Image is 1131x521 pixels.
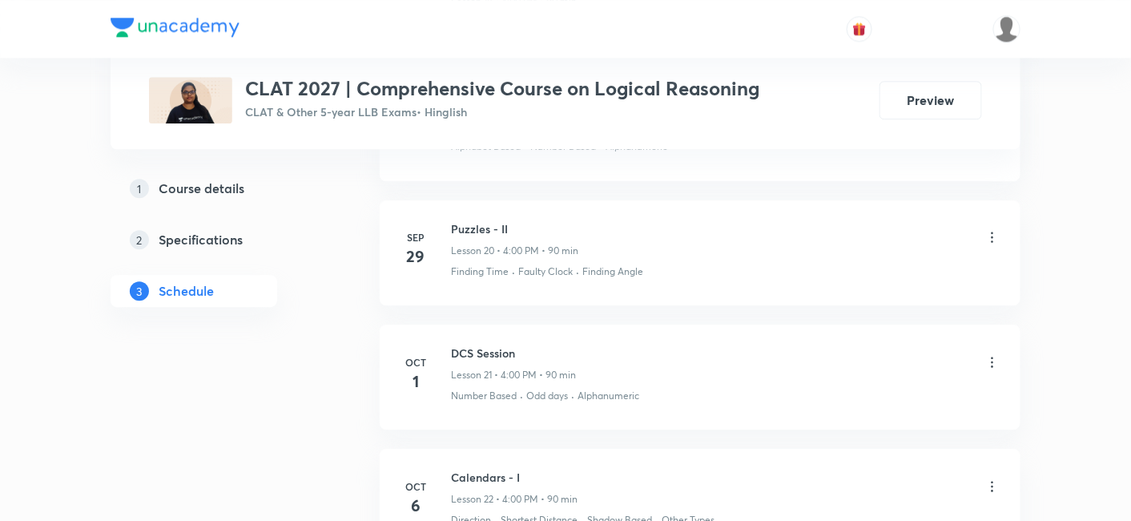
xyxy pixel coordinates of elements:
h3: CLAT 2027 | Comprehensive Course on Logical Reasoning [245,77,759,100]
p: Lesson 22 • 4:00 PM • 90 min [451,492,578,507]
p: Faulty Clock [518,265,573,279]
a: 1Course details [111,172,328,204]
p: 3 [130,281,149,301]
button: avatar [847,16,872,42]
h6: Calendars - I [451,469,578,486]
h5: Specifications [159,230,243,249]
p: Finding Angle [582,265,643,279]
p: Lesson 21 • 4:00 PM • 90 min [451,368,576,382]
div: · [599,139,602,154]
p: 1 [130,179,149,198]
div: · [571,389,574,403]
h6: Sep [400,230,432,244]
img: Company Logo [111,18,239,37]
p: 2 [130,230,149,249]
button: Preview [879,81,982,119]
div: · [512,265,515,279]
img: Basudha [993,15,1020,42]
p: Finding Time [451,265,509,279]
p: Lesson 20 • 4:00 PM • 90 min [451,244,578,258]
h6: Oct [400,479,432,494]
img: B8765122-0612-4131-98C8-68CFC207118C_plus.png [149,77,232,123]
h6: Oct [400,355,432,370]
div: · [524,139,527,154]
h4: 29 [400,244,432,269]
p: Odd days [526,389,568,403]
p: Alphanumeric [578,389,639,403]
p: Number Based [451,389,517,403]
h6: Puzzles - II [451,220,578,237]
div: · [520,389,523,403]
h4: 1 [400,370,432,394]
h5: Schedule [159,281,214,301]
h5: Course details [159,179,244,198]
p: CLAT & Other 5-year LLB Exams • Hinglish [245,103,759,120]
h6: DCS Session [451,345,576,361]
a: Company Logo [111,18,239,41]
div: · [576,265,579,279]
h4: 6 [400,494,432,518]
a: 2Specifications [111,224,328,256]
img: avatar [852,22,867,36]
